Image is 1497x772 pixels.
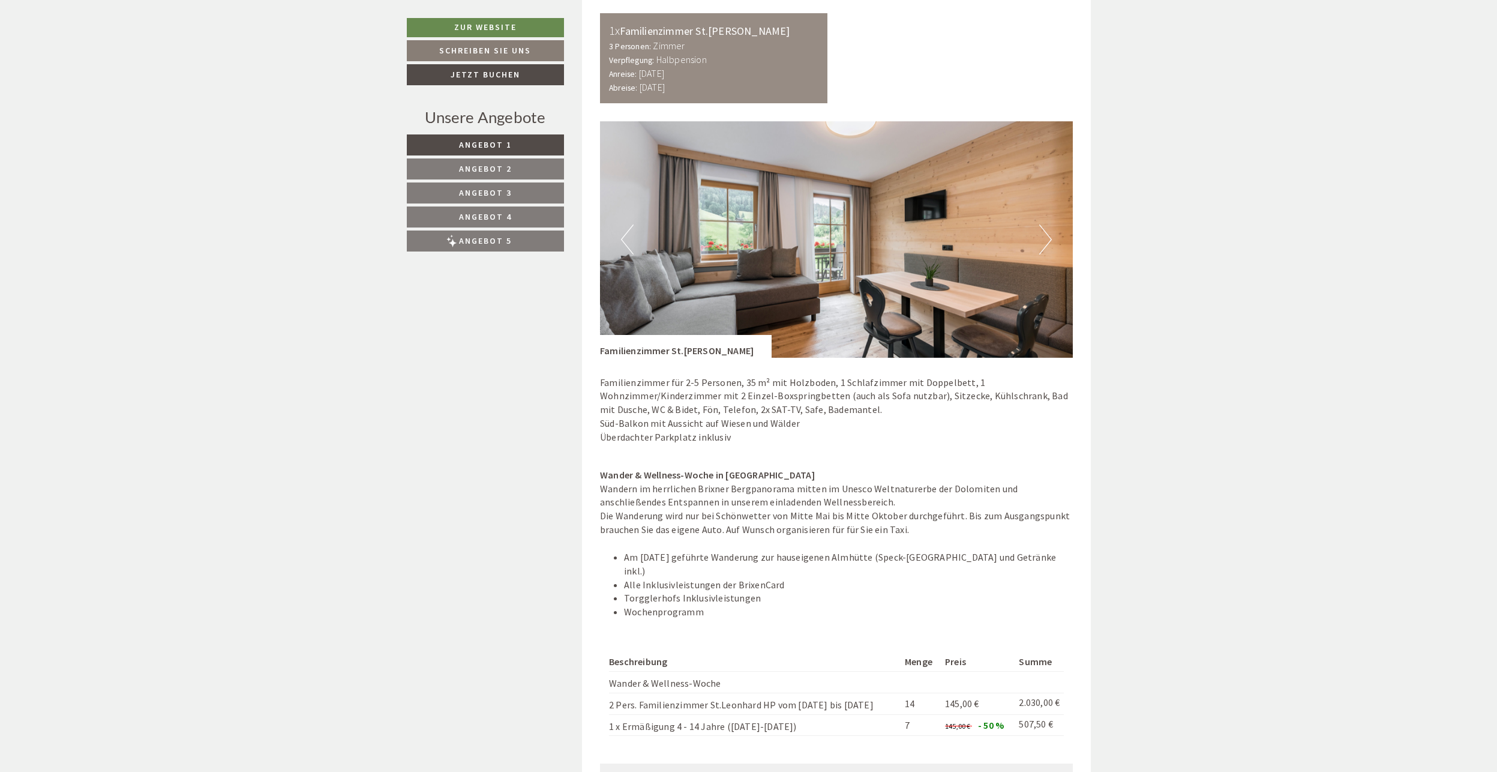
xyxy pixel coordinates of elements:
[1014,693,1063,714] td: 2.030,00 €
[609,23,620,38] b: 1x
[600,376,1073,444] p: Familienzimmer für 2-5 Personen, 35 m² mit Holzboden, 1 Schlafzimmer mit Doppelbett, 1 Wohnzimmer...
[653,40,685,52] b: Zimmer
[407,40,564,61] a: Schreiben Sie uns
[624,550,1073,578] li: Am [DATE] geführte Wanderung zur hauseigenen Almhütte (Speck-[GEOGRAPHIC_DATA] und Getränke inkl.)
[600,468,1073,482] div: Wander & Wellness-Woche in [GEOGRAPHIC_DATA]
[624,605,1073,619] li: Wochenprogramm
[640,81,665,93] b: [DATE]
[459,163,512,174] span: Angebot 2
[19,35,190,45] div: [GEOGRAPHIC_DATA]
[609,69,637,79] small: Anreise:
[1039,225,1052,255] button: Next
[459,187,512,198] span: Angebot 3
[600,121,1073,358] img: image
[609,41,651,52] small: 3 Personen:
[407,106,564,128] div: Unsere Angebote
[1014,714,1063,736] td: 507,50 €
[1014,653,1063,671] th: Summe
[401,316,473,337] button: Senden
[940,653,1014,671] th: Preis
[900,714,940,736] td: 7
[639,67,664,79] b: [DATE]
[609,22,818,40] div: Familienzimmer St.[PERSON_NAME]
[656,53,707,65] b: Halbpension
[600,482,1073,537] div: Wandern im herrlichen Brixner Bergpanorama mitten im Unesco Weltnaturerbe der Dolomiten und ansch...
[407,18,564,37] a: Zur Website
[945,722,971,731] span: 145,00 €
[609,83,638,93] small: Abreise:
[945,698,979,710] span: 145,00 €
[624,578,1073,592] li: Alle Inklusivleistungen der BrixenCard
[600,335,772,358] div: Familienzimmer St.[PERSON_NAME]
[10,33,196,70] div: Guten Tag, wie können wir Ihnen helfen?
[609,693,900,714] td: 2 Pers. Familienzimmer St.Leonhard HP vom [DATE] bis [DATE]
[609,653,900,671] th: Beschreibung
[459,211,512,222] span: Angebot 4
[459,235,512,246] span: Angebot 5
[609,55,654,65] small: Verpflegung:
[214,10,258,30] div: [DATE]
[459,139,512,150] span: Angebot 1
[978,719,1004,731] span: - 50 %
[621,225,634,255] button: Previous
[609,671,900,693] td: Wander & Wellness-Woche
[407,64,564,85] a: Jetzt buchen
[624,591,1073,605] li: Torgglerhofs Inklusivleistungen
[19,59,190,67] small: 08:57
[900,653,940,671] th: Menge
[900,693,940,714] td: 14
[609,714,900,736] td: 1 x Ermäßigung 4 - 14 Jahre ([DATE]-[DATE])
